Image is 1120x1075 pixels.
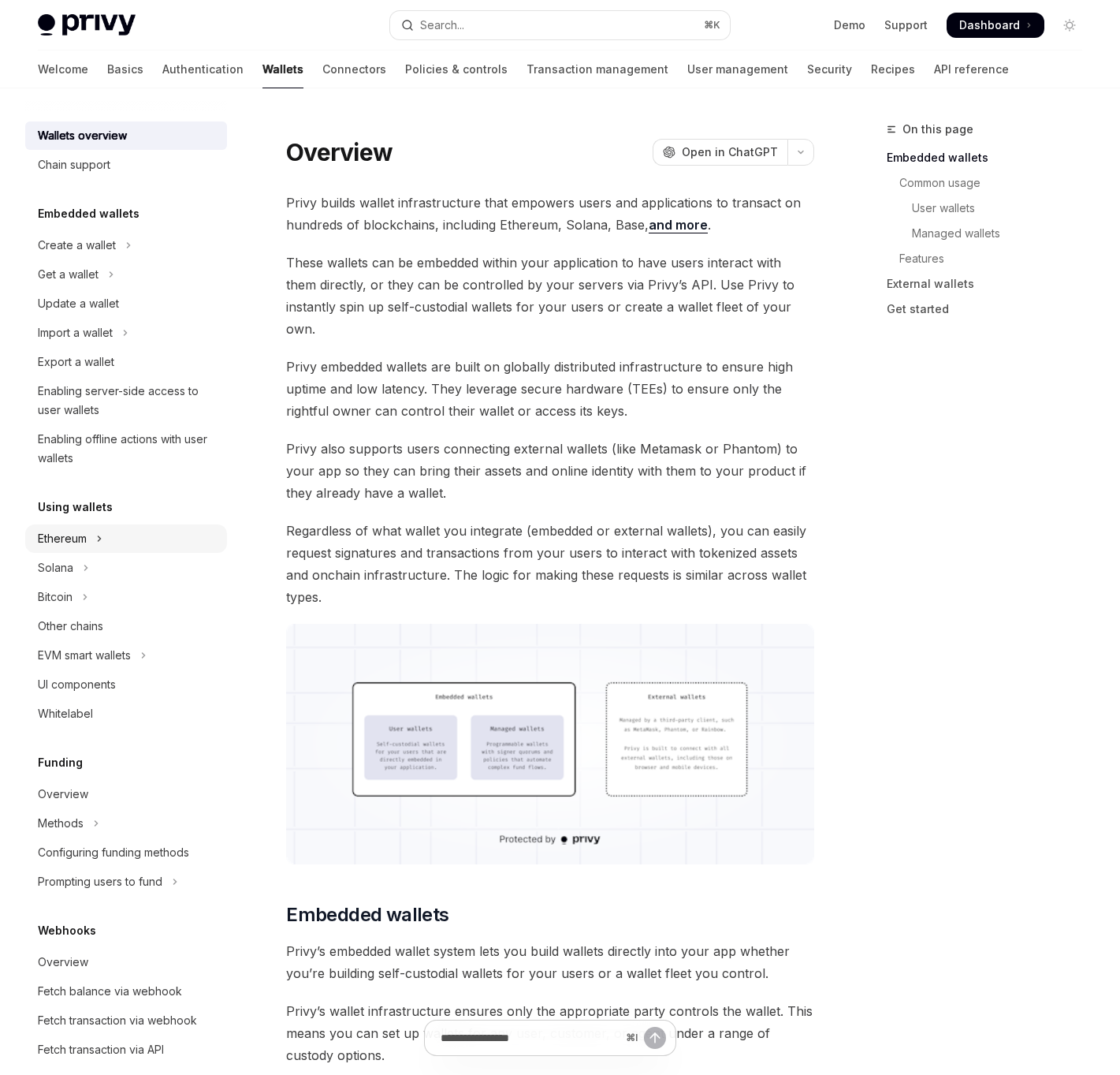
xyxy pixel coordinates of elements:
div: Chain support [38,155,110,174]
div: EVM smart wallets [38,646,131,665]
a: Connectors [322,50,386,88]
span: On this page [902,120,973,139]
div: Configuring funding methods [38,843,189,862]
button: Send message [644,1027,666,1049]
a: Overview [25,948,227,976]
div: Export a wallet [38,353,114,371]
div: Other chains [38,617,103,636]
span: Dashboard [959,17,1020,33]
a: Overview [25,780,227,808]
div: Whitelabel [38,704,93,723]
div: Fetch transaction via webhook [38,1011,197,1030]
div: Solana [38,558,73,577]
div: Bitcoin [38,588,73,607]
div: UI components [38,675,116,694]
div: Create a wallet [38,236,116,255]
a: Chain support [25,151,227,179]
a: Demo [834,17,865,33]
img: light logo [38,14,136,36]
button: Toggle Import a wallet section [25,319,227,347]
button: Toggle Create a wallet section [25,231,227,259]
div: Overview [38,785,88,804]
div: Ethereum [38,529,87,548]
a: API reference [934,50,1009,88]
button: Toggle Solana section [25,554,227,582]
div: Methods [38,814,84,833]
a: Export a wallet [25,348,227,376]
button: Open search [390,11,730,39]
a: User management [687,50,788,88]
button: Toggle Ethereum section [25,524,227,553]
button: Toggle EVM smart wallets section [25,641,227,670]
a: Fetch transaction via API [25,1036,227,1064]
div: Overview [38,953,88,972]
div: Search... [420,16,464,35]
a: Authentication [162,50,244,88]
button: Toggle Methods section [25,809,227,838]
a: Enabling server-side access to user wallets [25,377,227,424]
div: Prompting users to fund [38,872,162,891]
span: Privy embedded wallets are built on globally distributed infrastructure to ensure high uptime and... [286,356,814,422]
a: Get started [887,297,1095,322]
div: Update a wallet [38,294,119,313]
a: Features [887,246,1095,271]
input: Ask a question... [441,1021,620,1055]
h1: Overview [286,138,393,166]
a: Policies & controls [405,50,508,88]
span: ⌘ K [704,19,720,32]
div: Enabling offline actions with user wallets [38,430,218,468]
a: Enabling offline actions with user wallets [25,425,227,472]
a: Update a wallet [25,289,227,318]
a: Dashboard [947,13,1044,38]
div: Enabling server-side access to user wallets [38,382,218,420]
a: Support [884,17,928,33]
a: Security [807,50,852,88]
a: Transaction management [527,50,668,88]
h5: Webhooks [38,921,96,940]
button: Toggle Get a wallet section [25,260,227,289]
h5: Funding [38,753,83,772]
a: External wallets [887,271,1095,297]
div: Fetch transaction via API [38,1040,164,1059]
h5: Embedded wallets [38,204,140,223]
div: Get a wallet [38,265,99,284]
span: Privy also supports users connecting external wallets (like Metamask or Phantom) to your app so t... [286,438,814,504]
span: Regardless of what wallet you integrate (embedded or external wallets), you can easily request si... [286,520,814,608]
span: These wallets can be embedded within your application to have users interact with them directly, ... [286,252,814,340]
a: Wallets overview [25,121,227,150]
div: Fetch balance via webhook [38,982,182,1001]
a: UI components [25,670,227,699]
a: Basics [107,50,143,88]
div: Import a wallet [38,323,113,342]
img: images/walletoverview.png [286,624,814,864]
div: Wallets overview [38,126,127,145]
button: Toggle dark mode [1057,13,1082,38]
h5: Using wallets [38,498,113,517]
a: Embedded wallets [887,145,1095,170]
a: Fetch balance via webhook [25,977,227,1006]
span: Privy’s wallet infrastructure ensures only the appropriate party controls the wallet. This means ... [286,1000,814,1066]
button: Open in ChatGPT [653,139,787,166]
a: Fetch transaction via webhook [25,1006,227,1035]
a: Configuring funding methods [25,838,227,867]
span: Open in ChatGPT [682,144,778,160]
a: Wallets [262,50,303,88]
a: Recipes [871,50,915,88]
a: Other chains [25,612,227,640]
a: Common usage [887,170,1095,196]
span: Privy builds wallet infrastructure that empowers users and applications to transact on hundreds o... [286,192,814,236]
button: Toggle Bitcoin section [25,583,227,611]
a: Whitelabel [25,700,227,728]
a: Welcome [38,50,88,88]
a: and more [649,217,708,233]
a: Managed wallets [887,221,1095,246]
button: Toggle Prompting users to fund section [25,868,227,896]
a: User wallets [887,196,1095,221]
span: Embedded wallets [286,902,448,928]
span: Privy’s embedded wallet system lets you build wallets directly into your app whether you’re build... [286,940,814,984]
